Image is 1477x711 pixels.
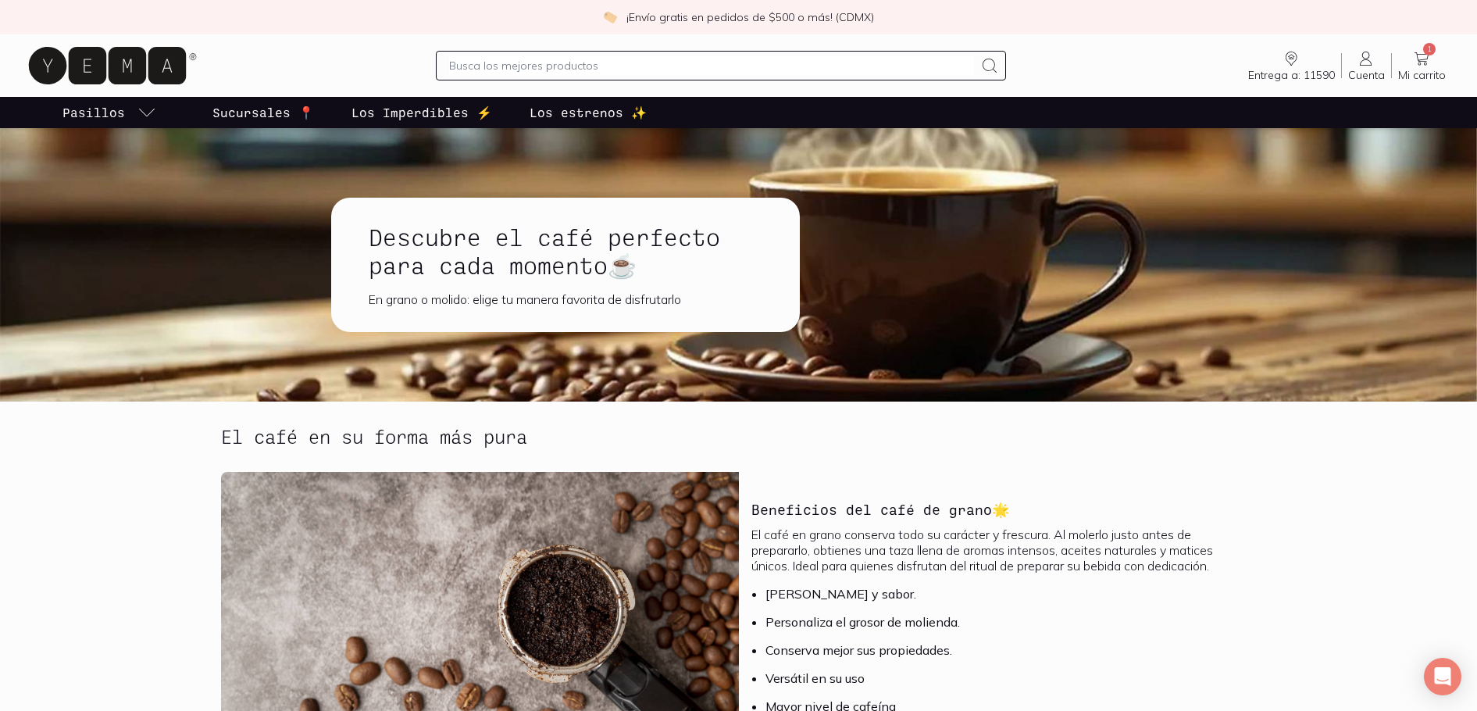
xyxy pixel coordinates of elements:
[1348,68,1385,82] span: Cuenta
[59,97,159,128] a: pasillo-todos-link
[348,97,495,128] a: Los Imperdibles ⚡️
[369,223,762,279] h1: Descubre el café perfecto para cada momento☕
[1392,49,1452,82] a: 1Mi carrito
[1423,43,1436,55] span: 1
[351,103,492,122] p: Los Imperdibles ⚡️
[1242,49,1341,82] a: Entrega a: 11590
[765,614,960,630] b: Personaliza el grosor de molienda.
[765,670,865,686] b: Versátil en su uso
[1342,49,1391,82] a: Cuenta
[62,103,125,122] p: Pasillos
[626,9,874,25] p: ¡Envío gratis en pedidos de $500 o más! (CDMX)
[1248,68,1335,82] span: Entrega a: 11590
[369,291,762,307] div: En grano o molido: elige tu manera favorita de disfrutarlo
[449,56,975,75] input: Busca los mejores productos
[1398,68,1446,82] span: Mi carrito
[1424,658,1461,695] div: Open Intercom Messenger
[209,97,317,128] a: Sucursales 📍
[530,103,647,122] p: Los estrenos ✨
[221,427,527,447] h2: El café en su forma más pura
[526,97,650,128] a: Los estrenos ✨
[331,198,850,332] a: Descubre el café perfecto para cada momento☕En grano o molido: elige tu manera favorita de disfru...
[751,499,1009,520] h3: Beneficios del café de grano🌟
[212,103,314,122] p: Sucursales 📍
[751,527,1244,573] p: El café en grano conserva todo su carácter y frescura. Al molerlo justo antes de prepararlo, obti...
[765,586,916,602] b: [PERSON_NAME] y sabor.
[765,642,952,658] b: Conserva mejor sus propiedades.
[603,10,617,24] img: check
